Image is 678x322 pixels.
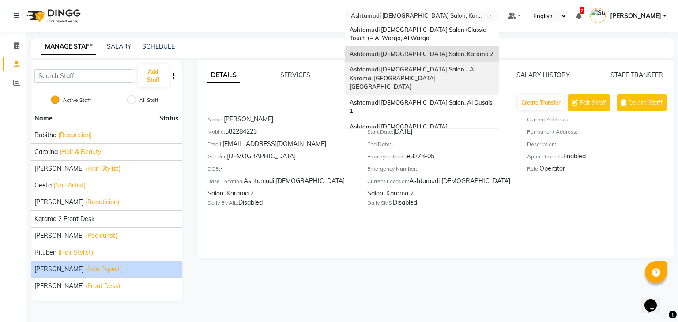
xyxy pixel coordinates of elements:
span: [PERSON_NAME] [610,11,661,21]
span: [PERSON_NAME] [34,265,84,274]
div: [PERSON_NAME] [207,115,354,127]
span: (Beautician) [86,198,119,207]
label: Employee Code: [367,153,407,161]
img: logo [23,4,83,28]
span: Geeta [34,181,52,190]
label: Permanent Address: [527,128,577,136]
span: [PERSON_NAME] [34,281,84,291]
div: 582284223 [207,127,354,139]
span: Ashtamudi [DEMOGRAPHIC_DATA] Salon (Classic Touch ) – Al Warqa, Al Warqa [350,26,487,42]
label: Appointments: [527,153,563,161]
label: Description: [527,140,556,148]
label: All Staff [139,96,158,104]
div: Ashtamudi [DEMOGRAPHIC_DATA] Salon, Karama 2 [367,176,514,198]
span: Ashtamudi [DEMOGRAPHIC_DATA] Salon - Al Karama, [GEOGRAPHIC_DATA] -[GEOGRAPHIC_DATA] [350,66,477,90]
a: DETAILS [207,67,240,83]
div: Operator [527,164,674,176]
label: Daily EMAIL: [207,199,238,207]
iframe: chat widget [641,287,669,313]
span: (Hair Stylist) [86,164,121,173]
span: Babitha [34,131,56,140]
span: Ashtamudi [DEMOGRAPHIC_DATA] Salon, Al Qusais 1 [350,99,493,115]
a: 7 [576,12,581,20]
ng-dropdown-panel: Options list [345,22,499,128]
span: Ashtamudi [DEMOGRAPHIC_DATA] [GEOGRAPHIC_DATA], [GEOGRAPHIC_DATA] [350,123,476,139]
span: 7 [580,7,584,14]
label: DOB: [207,165,220,173]
div: e3278-05 [367,152,514,164]
label: Daily SMS: [367,199,393,207]
span: Rituben [34,248,56,257]
input: Search Staff [34,69,134,83]
label: Current Location: [367,177,409,185]
a: SALARY HISTORY [516,71,570,79]
a: STAFF TRANSFER [610,71,663,79]
div: - [207,164,354,176]
span: (Hair Stylist) [58,248,93,257]
label: Base Location: [207,177,244,185]
label: Email: [207,140,222,148]
label: Mobile: [207,128,225,136]
span: Carolina [34,147,58,157]
span: [PERSON_NAME] [34,164,84,173]
button: Edit Staff [568,94,610,111]
label: Gender: [207,153,227,161]
div: Disabled [367,198,514,210]
div: [DATE] [367,127,514,139]
img: Suparna [590,8,606,23]
button: Delete Staff [617,94,667,111]
span: [PERSON_NAME] [34,231,84,240]
div: Disabled [207,198,354,210]
span: (Beautician) [58,131,92,140]
span: (Front Desk) [86,281,120,291]
label: Name: [207,116,224,124]
span: Delete Staff [628,98,663,108]
span: Ashtamudi [DEMOGRAPHIC_DATA] Salon, Karama 2 [350,50,493,57]
div: Enabled [527,152,674,164]
label: Role: [527,165,539,173]
label: Emergency Number: [367,165,417,173]
label: Active Staff [63,96,91,104]
label: End Date: [367,140,391,148]
span: Name [34,114,53,122]
div: [DEMOGRAPHIC_DATA] [207,152,354,164]
span: (Hair & Beauty) [60,147,103,157]
span: (Nail Artist) [53,181,86,190]
span: (Pedicurist) [86,231,117,240]
span: Karama 2 Front Desk [34,214,94,224]
button: Add Staff [138,64,169,87]
a: SERVICES [280,71,310,79]
span: [PERSON_NAME] [34,198,84,207]
span: Edit Staff [580,98,606,108]
div: [EMAIL_ADDRESS][DOMAIN_NAME] [207,139,354,152]
a: SALARY [107,42,132,50]
label: Start Date: [367,128,393,136]
a: SCHEDULE [142,42,175,50]
button: Create Transfer [518,95,564,110]
div: - [367,139,514,152]
a: MANAGE STAFF [41,39,96,55]
div: Ashtamudi [DEMOGRAPHIC_DATA] Salon, Karama 2 [207,176,354,198]
span: (Skin Expert) [86,265,122,274]
span: Status [159,114,178,123]
label: Current Address: [527,116,568,124]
